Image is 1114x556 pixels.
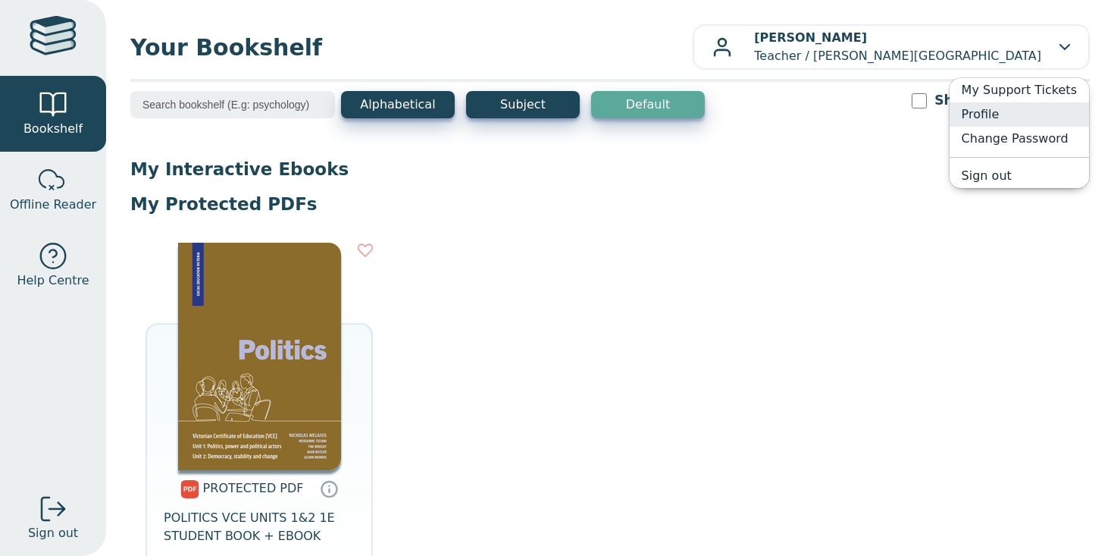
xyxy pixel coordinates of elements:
[28,524,78,542] span: Sign out
[130,30,693,64] span: Your Bookshelf
[950,127,1089,151] a: Change Password
[130,158,1090,181] p: My Interactive Ebooks
[341,91,455,118] button: Alphabetical
[23,120,83,138] span: Bookshelf
[950,102,1089,127] a: Profile
[754,29,1041,65] p: Teacher / [PERSON_NAME][GEOGRAPHIC_DATA]
[10,196,96,214] span: Offline Reader
[591,91,705,118] button: Default
[950,164,1089,188] a: Sign out
[164,509,355,545] span: POLITICS VCE UNITS 1&2 1E STUDENT BOOK + EBOOK
[178,243,341,470] img: 39e0675c-cd6d-42bc-a88f-bb0b7a257601.png
[130,193,1090,215] p: My Protected PDFs
[950,78,1089,102] a: My Support Tickets
[320,479,338,498] a: Protected PDFs cannot be printed, copied or shared. They can be accessed online through Education...
[949,77,1090,189] ul: [PERSON_NAME]Teacher / [PERSON_NAME][GEOGRAPHIC_DATA]
[180,480,199,498] img: pdf.svg
[130,91,335,118] input: Search bookshelf (E.g: psychology)
[754,30,867,45] b: [PERSON_NAME]
[466,91,580,118] button: Subject
[17,272,89,290] span: Help Centre
[934,91,1090,110] label: Show Expired Ebooks
[203,481,304,495] span: PROTECTED PDF
[693,24,1090,70] button: [PERSON_NAME]Teacher / [PERSON_NAME][GEOGRAPHIC_DATA]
